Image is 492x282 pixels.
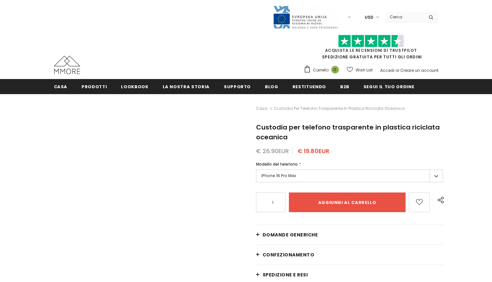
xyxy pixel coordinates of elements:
[331,66,339,73] span: 0
[338,35,404,48] img: Fidati di Pilot Stars
[363,79,414,94] a: Segui il tuo ordine
[325,48,417,53] a: Acquista le recensioni di TrustPilot
[121,84,148,90] span: Lookbook
[293,79,326,94] a: Restituendo
[304,38,438,60] span: SPEDIZIONE GRATUITA PER TUTTI GLI ORDINI
[54,56,80,74] img: Casi MMORE
[395,68,399,73] span: or
[224,79,251,94] a: supporto
[400,68,438,73] a: Creare un account
[274,105,405,112] span: Custodia per telefono trasparente in plastica riciclata oceanica
[256,170,443,182] label: iPhone 16 Pro Max
[363,84,414,90] span: Segui il tuo ordine
[256,105,268,112] a: Casa
[340,84,349,90] span: B2B
[121,79,148,94] a: Lookbook
[293,84,326,90] span: Restituendo
[297,147,329,155] span: € 19.80EUR
[263,232,318,238] span: Domande generiche
[304,65,342,75] a: Carrello 0
[256,245,443,265] a: CONFEZIONAMENTO
[263,252,315,258] span: CONFEZIONAMENTO
[289,192,406,212] input: Aggiungi al carrello
[265,84,278,90] span: Blog
[256,123,440,142] span: Custodia per telefono trasparente in plastica riciclata oceanica
[365,14,373,21] span: USD
[82,79,107,94] a: Prodotti
[54,84,68,90] span: Casa
[356,67,373,73] span: Wish List
[256,225,443,245] a: Domande generiche
[263,272,308,278] span: Spedizione e resi
[256,147,289,155] span: € 26.90EUR
[273,14,339,20] a: Javni Razpis
[265,79,278,94] a: Blog
[163,84,210,90] span: La nostra storia
[313,67,329,73] span: Carrello
[386,12,424,22] input: Search Site
[347,64,373,76] a: Wish List
[256,161,298,167] span: Modello del telefono
[163,79,210,94] a: La nostra storia
[380,68,394,73] a: Accedi
[54,79,68,94] a: Casa
[224,84,251,90] span: supporto
[273,5,339,29] img: Javni Razpis
[340,79,349,94] a: B2B
[82,84,107,90] span: Prodotti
